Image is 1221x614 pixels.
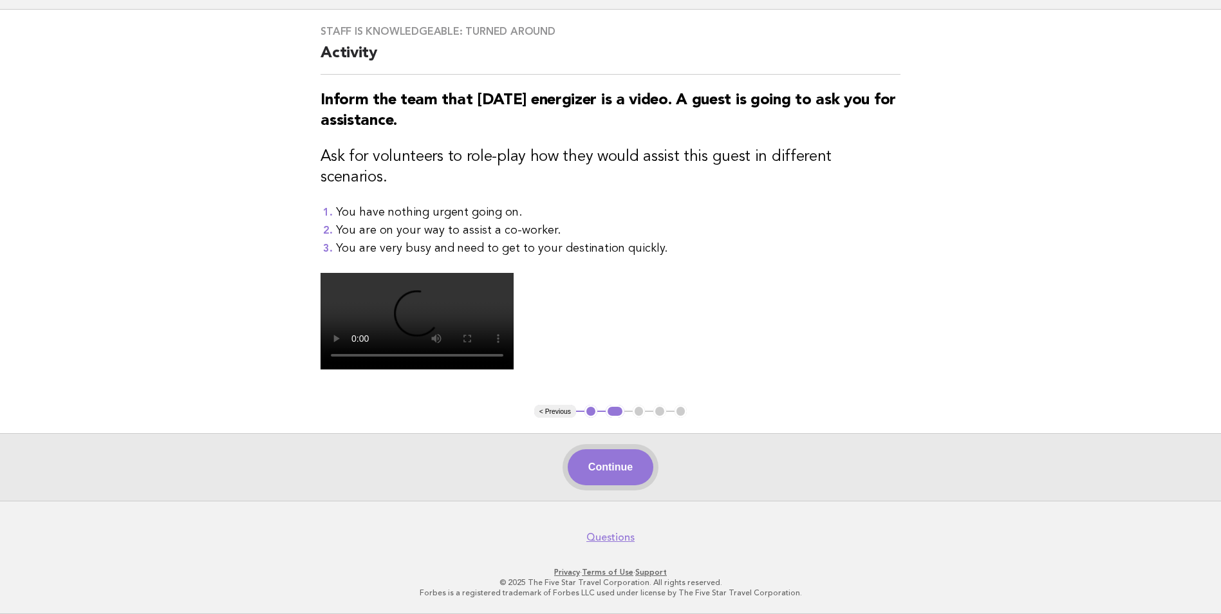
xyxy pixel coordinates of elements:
[217,588,1005,598] p: Forbes is a registered trademark of Forbes LLC used under license by The Five Star Travel Corpora...
[635,568,667,577] a: Support
[586,531,635,544] a: Questions
[606,405,624,418] button: 2
[321,25,900,38] h3: Staff is knowledgeable: Turned around
[217,577,1005,588] p: © 2025 The Five Star Travel Corporation. All rights reserved.
[568,449,653,485] button: Continue
[534,405,576,418] button: < Previous
[554,568,580,577] a: Privacy
[582,568,633,577] a: Terms of Use
[321,43,900,75] h2: Activity
[584,405,597,418] button: 1
[321,147,900,188] h3: Ask for volunteers to role-play how they would assist this guest in different scenarios.
[321,93,896,129] strong: Inform the team that [DATE] energizer is a video. A guest is going to ask you for assistance.
[336,203,900,221] li: You have nothing urgent going on.
[336,239,900,257] li: You are very busy and need to get to your destination quickly.
[217,567,1005,577] p: · ·
[336,221,900,239] li: You are on your way to assist a co-worker.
